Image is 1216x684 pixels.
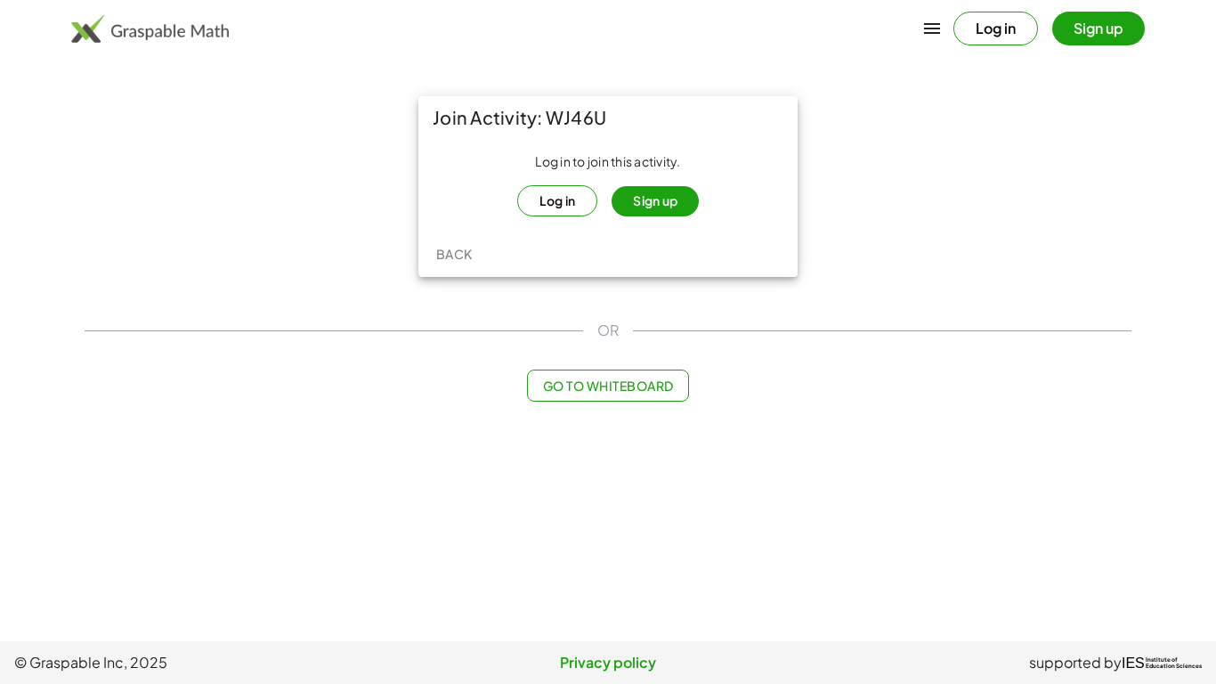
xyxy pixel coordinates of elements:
[527,370,688,402] button: Go to Whiteboard
[1122,652,1202,673] a: IESInstitute ofEducation Sciences
[517,185,598,216] button: Log in
[612,186,699,216] button: Sign up
[1052,12,1145,45] button: Sign up
[435,246,472,262] span: Back
[597,320,619,341] span: OR
[542,378,673,394] span: Go to Whiteboard
[1146,657,1202,670] span: Institute of Education Sciences
[953,12,1038,45] button: Log in
[14,652,410,673] span: © Graspable Inc, 2025
[410,652,807,673] a: Privacy policy
[418,96,798,139] div: Join Activity: WJ46U
[426,238,482,270] button: Back
[1122,655,1145,672] span: IES
[1029,652,1122,673] span: supported by
[433,153,783,216] div: Log in to join this activity.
